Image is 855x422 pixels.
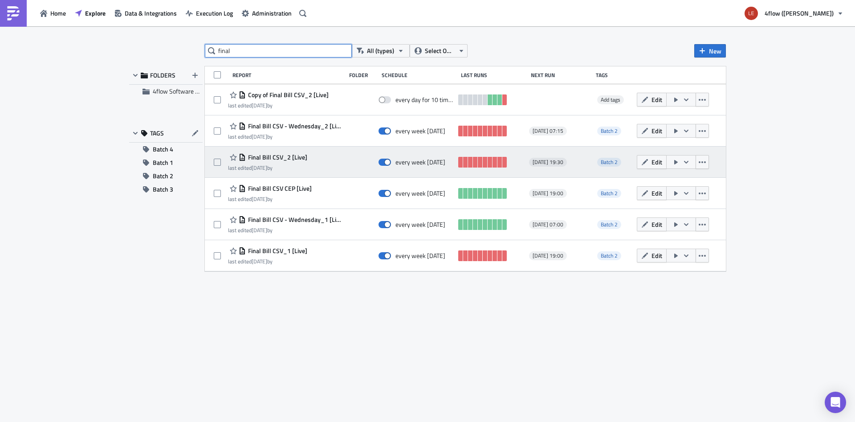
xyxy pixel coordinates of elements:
div: Report [232,72,345,78]
span: Add tags [597,95,624,104]
span: Batch 2 [601,127,618,135]
div: Schedule [382,72,456,78]
div: every week on Tuesday [395,158,445,166]
span: Batch 2 [601,220,618,229]
button: Edit [637,155,667,169]
span: Final Bill CSV_2 [Live] [246,153,307,161]
span: Batch 2 [153,169,173,183]
span: Batch 2 [597,189,621,198]
div: Open Intercom Messenger [825,392,846,413]
button: Explore [70,6,110,20]
div: Next Run [531,72,592,78]
div: every week on Wednesday [395,221,445,229]
span: Batch 2 [601,158,618,166]
span: Edit [651,95,662,104]
button: Edit [637,249,667,262]
span: 4flow ([PERSON_NAME]) [765,8,834,18]
div: last edited by [228,102,329,109]
button: Data & Integrations [110,6,181,20]
span: Select Owner [425,46,455,56]
span: Batch 4 [153,143,173,156]
span: TAGS [150,129,164,137]
button: Edit [637,93,667,107]
span: Execution Log [196,8,233,18]
button: Batch 4 [129,143,203,156]
div: Tags [596,72,633,78]
span: Batch 2 [597,158,621,167]
span: Batch 2 [601,189,618,197]
span: [DATE] 19:00 [533,190,563,197]
span: Edit [651,188,662,198]
button: Execution Log [181,6,237,20]
span: Administration [252,8,292,18]
span: Add tags [601,95,620,104]
span: Edit [651,157,662,167]
span: Batch 1 [153,156,173,169]
span: Edit [651,251,662,260]
button: Edit [637,124,667,138]
time: 2025-08-12T22:11:41Z [252,132,267,141]
span: Batch 2 [597,127,621,135]
span: Final Bill CSV_1 [Live] [246,247,307,255]
time: 2025-08-19T16:27:12Z [252,164,267,172]
span: Batch 2 [597,220,621,229]
div: last edited by [228,258,307,265]
time: 2025-08-12T22:17:00Z [252,257,267,266]
span: Data & Integrations [125,8,177,18]
span: Final Bill CSV - Wednesday_1 [Live] [246,216,341,224]
span: Batch 3 [153,183,173,196]
div: last edited by [228,196,312,202]
button: Edit [637,186,667,200]
span: Explore [85,8,106,18]
div: Folder [349,72,377,78]
span: FOLDERS [150,71,175,79]
span: Batch 2 [601,251,618,260]
span: [DATE] 19:30 [533,159,563,166]
button: New [694,44,726,57]
time: 2025-07-01T14:32:25Z [252,226,267,234]
button: Select Owner [410,44,468,57]
button: Batch 3 [129,183,203,196]
img: Avatar [744,6,759,21]
div: Last Runs [461,72,526,78]
button: Edit [637,217,667,231]
input: Search Reports [205,44,352,57]
button: Batch 1 [129,156,203,169]
button: Batch 2 [129,169,203,183]
span: Copy of Final Bill CSV_2 [Live] [246,91,329,99]
span: New [709,46,721,56]
span: Edit [651,126,662,135]
span: [DATE] 07:15 [533,127,563,135]
span: [DATE] 07:00 [533,221,563,228]
time: 2025-07-01T13:33:36Z [252,195,267,203]
button: All (types) [352,44,410,57]
div: every week on Wednesday [395,127,445,135]
span: Home [50,8,66,18]
span: Edit [651,220,662,229]
span: All (types) [367,46,394,56]
img: PushMetrics [6,6,20,20]
span: Final Bill CSV - Wednesday_2 [Live] [246,122,341,130]
div: every week on Tuesday [395,189,445,197]
button: Home [36,6,70,20]
span: 4flow Software KAM [153,86,208,96]
button: Administration [237,6,296,20]
div: last edited by [228,227,341,234]
div: last edited by [228,164,307,171]
span: [DATE] 19:00 [533,252,563,259]
div: every week on Tuesday [395,252,445,260]
div: every day for 10 times [395,96,454,104]
button: 4flow ([PERSON_NAME]) [739,4,848,23]
div: last edited by [228,133,341,140]
span: Batch 2 [597,251,621,260]
span: Final Bill CSV CEP [Live] [246,184,312,193]
time: 2025-06-18T19:03:59Z [252,101,267,110]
